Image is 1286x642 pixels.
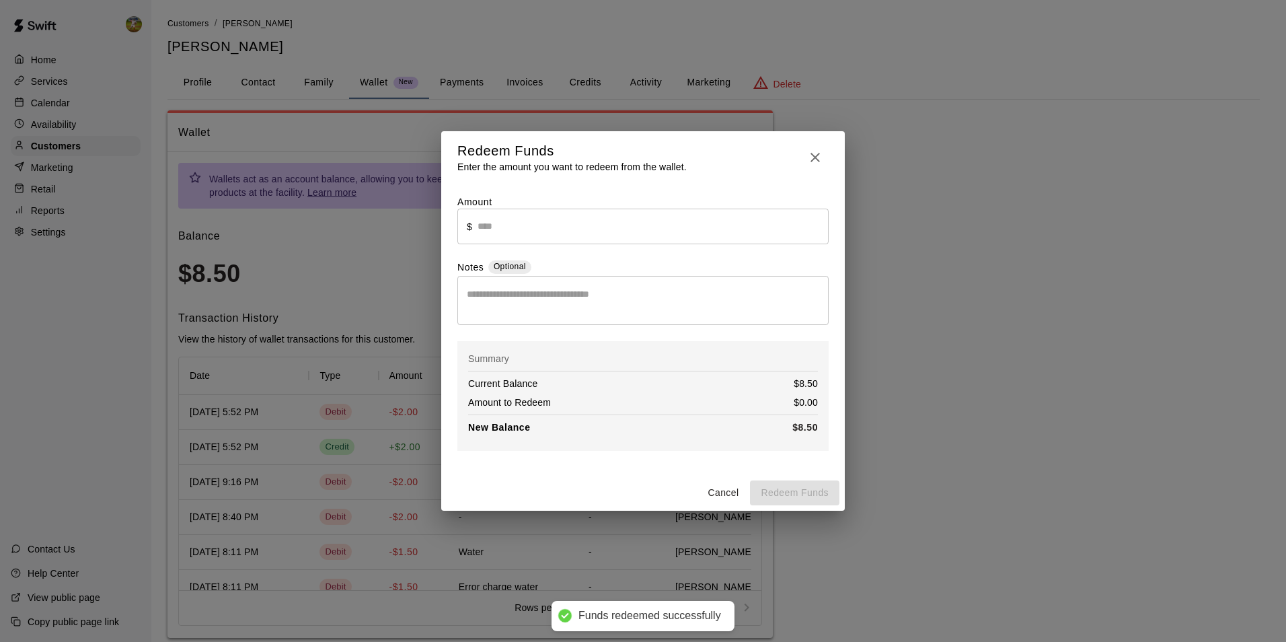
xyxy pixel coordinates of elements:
p: Current Balance [468,377,537,390]
div: Funds redeemed successfully [578,609,721,623]
p: $8.50 [794,377,818,390]
label: Notes [457,260,484,276]
h5: Redeem Funds [457,142,687,160]
p: Enter the amount you want to redeem from the wallet. [457,160,687,174]
p: $0.00 [794,396,818,409]
p: Summary [468,352,818,365]
button: Cancel [702,480,745,505]
label: Amount [457,197,492,207]
p: Amount to Redeem [468,396,551,409]
span: Optional [494,262,526,271]
p: $8.50 [792,421,818,435]
p: New Balance [468,421,531,435]
p: $ [467,220,472,234]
